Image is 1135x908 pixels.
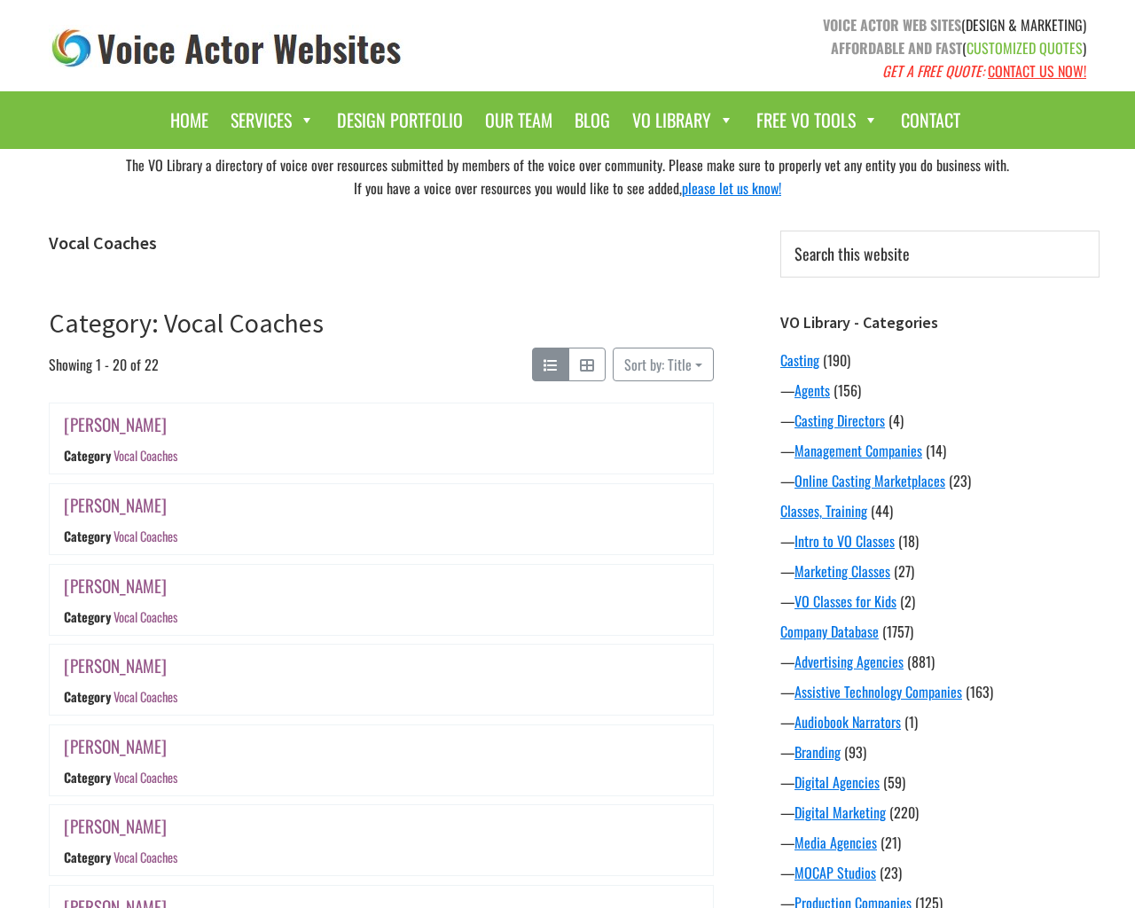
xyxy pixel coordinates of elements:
[328,100,472,140] a: Design Portfolio
[844,741,866,763] span: (93)
[882,60,984,82] em: GET A FREE QUOTE:
[64,813,167,839] a: [PERSON_NAME]
[780,380,1100,401] div: —
[907,651,935,672] span: (881)
[780,313,1100,333] h3: VO Library - Categories
[64,527,111,545] div: Category
[780,862,1100,883] div: —
[780,560,1100,582] div: —
[883,771,905,793] span: (59)
[113,687,177,706] a: Vocal Coaches
[880,862,902,883] span: (23)
[780,832,1100,853] div: —
[682,177,781,199] a: please let us know!
[49,25,405,72] img: voice_actor_websites_logo
[834,380,861,401] span: (156)
[882,621,913,642] span: (1757)
[613,348,714,381] button: Sort by: Title
[871,500,893,521] span: (44)
[222,100,324,140] a: Services
[35,149,1100,204] div: The VO Library a directory of voice over resources submitted by members of the voice over communi...
[780,651,1100,672] div: —
[64,411,167,437] a: [PERSON_NAME]
[49,306,324,340] a: Category: Vocal Coaches
[794,651,904,672] a: Advertising Agencies
[794,771,880,793] a: Digital Agencies
[161,100,217,140] a: Home
[780,530,1100,552] div: —
[780,410,1100,431] div: —
[898,530,919,552] span: (18)
[794,711,901,732] a: Audiobook Narrators
[113,527,177,545] a: Vocal Coaches
[831,37,962,59] strong: AFFORDABLE AND FAST
[64,687,111,706] div: Category
[64,768,111,787] div: Category
[780,349,819,371] a: Casting
[794,591,896,612] a: VO Classes for Kids
[64,447,111,466] div: Category
[823,14,961,35] strong: VOICE ACTOR WEB SITES
[581,13,1086,82] p: (DESIGN & MARKETING) ( )
[780,741,1100,763] div: —
[64,849,111,867] div: Category
[780,440,1100,461] div: —
[794,862,876,883] a: MOCAP Studios
[949,470,971,491] span: (23)
[780,231,1100,278] input: Search this website
[49,348,159,381] span: Showing 1 - 20 of 22
[64,492,167,518] a: [PERSON_NAME]
[780,591,1100,612] div: —
[988,60,1086,82] a: CONTACT US NOW!
[113,607,177,626] a: Vocal Coaches
[64,607,111,626] div: Category
[794,560,890,582] a: Marketing Classes
[113,849,177,867] a: Vocal Coaches
[823,349,850,371] span: (190)
[881,832,901,853] span: (21)
[49,232,714,254] h1: Vocal Coaches
[904,711,918,732] span: (1)
[794,530,895,552] a: Intro to VO Classes
[794,802,886,823] a: Digital Marketing
[889,802,919,823] span: (220)
[794,410,885,431] a: Casting Directors
[794,832,877,853] a: Media Agencies
[780,470,1100,491] div: —
[926,440,946,461] span: (14)
[780,711,1100,732] div: —
[892,100,969,140] a: Contact
[900,591,915,612] span: (2)
[888,410,904,431] span: (4)
[780,621,879,642] a: Company Database
[794,380,830,401] a: Agents
[794,440,922,461] a: Management Companies
[780,802,1100,823] div: —
[894,560,914,582] span: (27)
[64,653,167,678] a: [PERSON_NAME]
[794,741,841,763] a: Branding
[794,681,962,702] a: Assistive Technology Companies
[780,500,867,521] a: Classes, Training
[966,681,993,702] span: (163)
[113,768,177,787] a: Vocal Coaches
[64,573,167,599] a: [PERSON_NAME]
[623,100,743,140] a: VO Library
[780,681,1100,702] div: —
[476,100,561,140] a: Our Team
[113,447,177,466] a: Vocal Coaches
[566,100,619,140] a: Blog
[794,470,945,491] a: Online Casting Marketplaces
[64,733,167,759] a: [PERSON_NAME]
[780,771,1100,793] div: —
[967,37,1083,59] span: CUSTOMIZED QUOTES
[748,100,888,140] a: Free VO Tools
